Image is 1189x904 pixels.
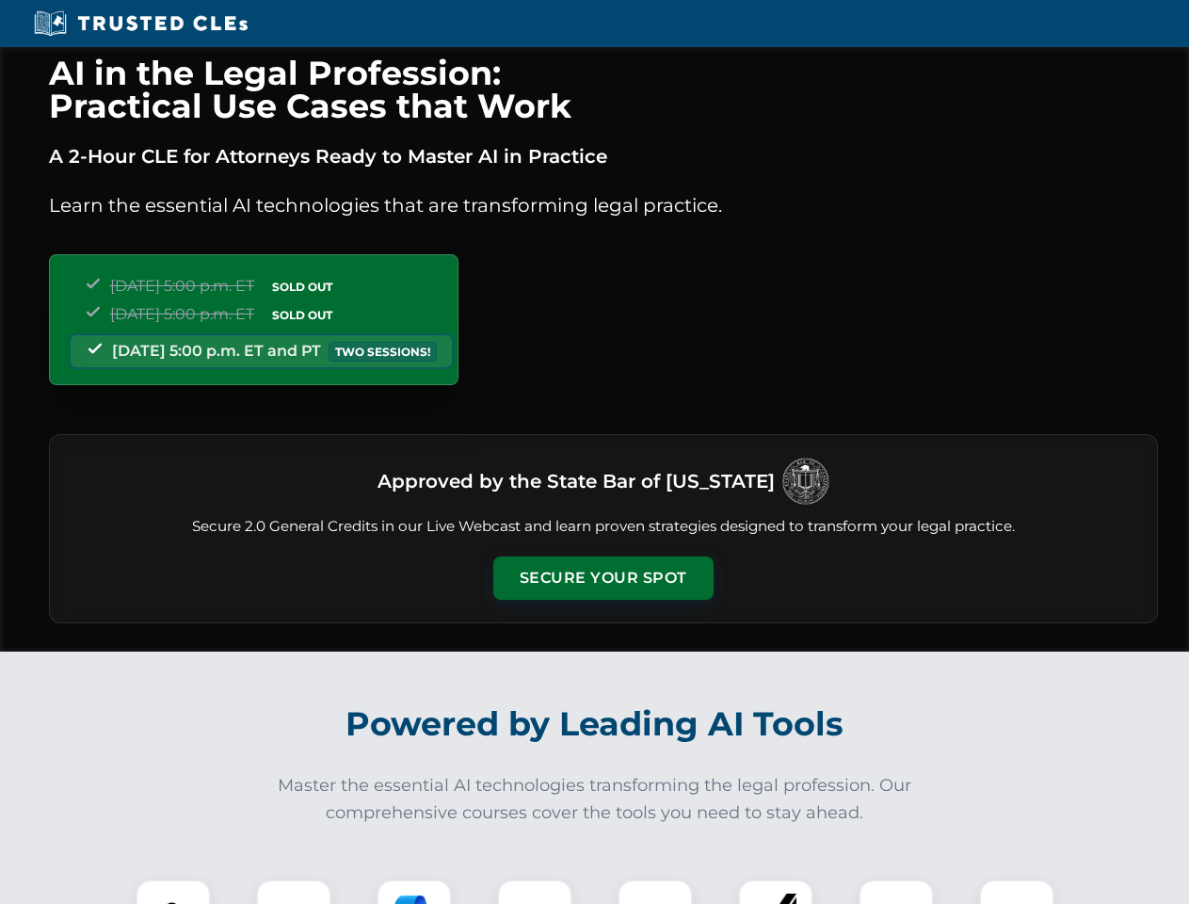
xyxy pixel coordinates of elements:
p: Learn the essential AI technologies that are transforming legal practice. [49,190,1158,220]
p: A 2-Hour CLE for Attorneys Ready to Master AI in Practice [49,141,1158,171]
span: [DATE] 5:00 p.m. ET [110,305,254,323]
img: Trusted CLEs [28,9,253,38]
p: Master the essential AI technologies transforming the legal profession. Our comprehensive courses... [265,772,924,827]
span: SOLD OUT [265,277,339,297]
h2: Powered by Leading AI Tools [73,691,1117,757]
span: SOLD OUT [265,305,339,325]
h1: AI in the Legal Profession: Practical Use Cases that Work [49,56,1158,122]
img: Logo [782,458,829,505]
button: Secure Your Spot [493,557,714,600]
span: [DATE] 5:00 p.m. ET [110,277,254,295]
p: Secure 2.0 General Credits in our Live Webcast and learn proven strategies designed to transform ... [72,516,1134,538]
h3: Approved by the State Bar of [US_STATE] [378,464,775,498]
